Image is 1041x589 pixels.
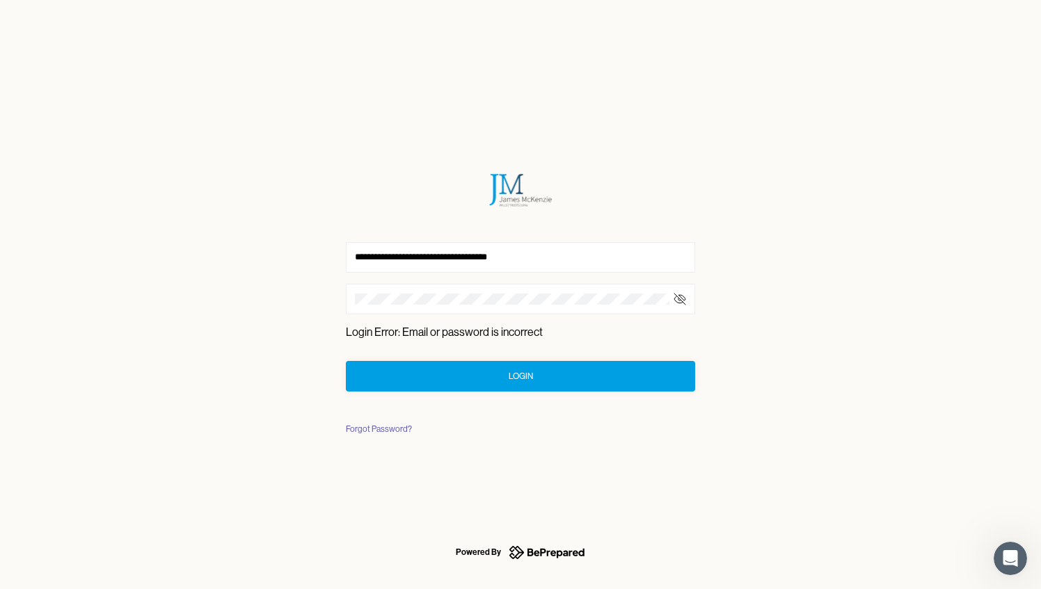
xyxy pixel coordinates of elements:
[994,542,1027,575] iframe: Intercom live chat
[346,174,695,392] form: Login Error: Email or password is incorrect
[456,544,501,560] div: Powered By
[346,422,412,436] div: Forgot Password?
[509,369,533,383] div: Login
[346,361,695,392] button: Login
